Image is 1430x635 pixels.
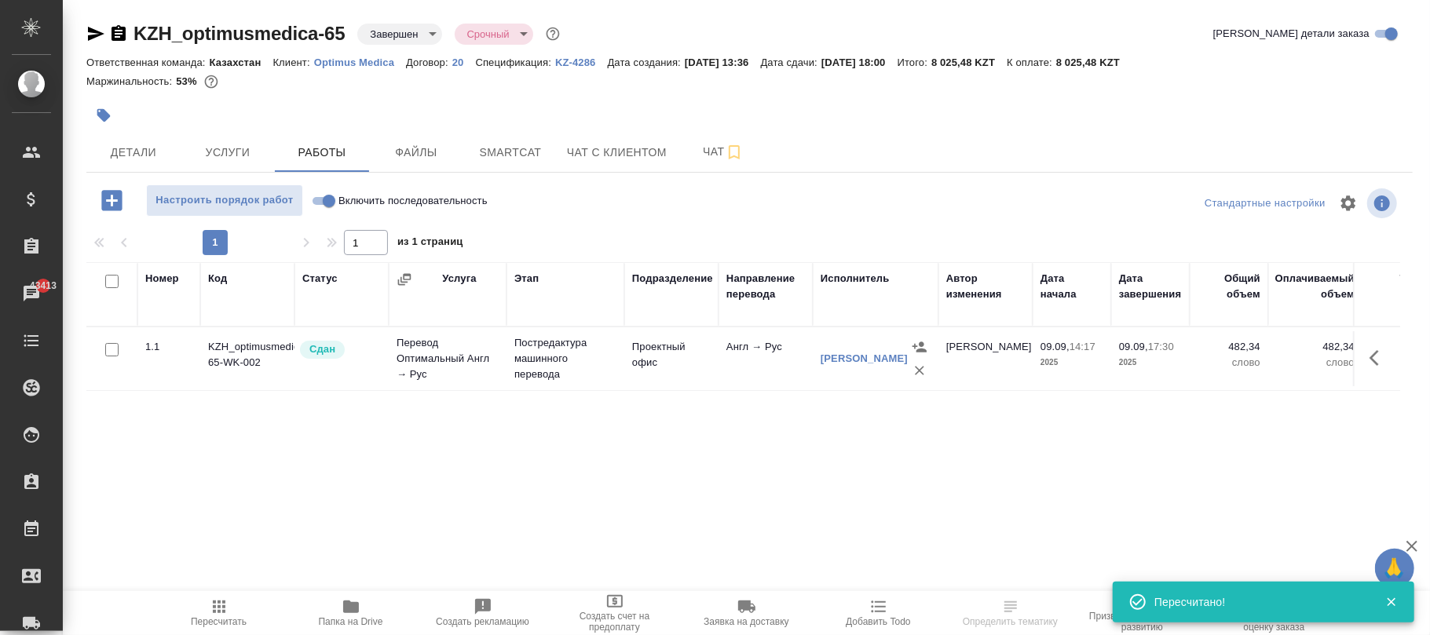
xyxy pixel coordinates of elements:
[473,143,548,162] span: Smartcat
[681,591,813,635] button: Заявка на доставку
[624,331,719,386] td: Проектный офис
[846,616,910,627] span: Добавить Todo
[319,616,383,627] span: Папка на Drive
[96,143,171,162] span: Детали
[357,24,441,45] div: Завершен
[86,24,105,43] button: Скопировать ссылку для ЯМессенджера
[314,57,406,68] p: Optimus Medica
[208,271,227,286] div: Код
[389,327,507,390] td: Перевод Оптимальный Англ → Рус
[514,335,616,382] p: Постредактура машинного перевода
[1056,57,1132,68] p: 8 025,48 KZT
[1119,341,1148,352] p: 09.09,
[1154,594,1362,610] div: Пересчитано!
[476,57,555,68] p: Спецификация:
[285,591,417,635] button: Папка на Drive
[821,352,908,364] a: [PERSON_NAME]
[686,142,761,162] span: Чат
[338,193,488,209] span: Включить последовательность
[813,591,945,635] button: Добавить Todo
[1040,271,1103,302] div: Дата начала
[86,75,176,87] p: Маржинальность:
[945,591,1077,635] button: Определить тематику
[549,591,681,635] button: Создать счет на предоплату
[146,184,303,217] button: Настроить порядок работ
[821,271,890,286] div: Исполнитель
[908,335,931,359] button: Назначить
[1367,188,1400,218] span: Посмотреть информацию
[20,278,66,294] span: 43413
[938,331,1033,386] td: [PERSON_NAME]
[379,143,454,162] span: Файлы
[931,57,1007,68] p: 8 025,48 KZT
[685,57,761,68] p: [DATE] 13:36
[417,591,549,635] button: Создать рекламацию
[176,75,200,87] p: 53%
[109,24,128,43] button: Скопировать ссылку
[555,57,608,68] p: KZ-4286
[567,143,667,162] span: Чат с клиентом
[898,57,931,68] p: Итого:
[946,271,1025,302] div: Автор изменения
[463,27,514,41] button: Срочный
[963,616,1058,627] span: Определить тематику
[436,616,529,627] span: Создать рекламацию
[555,55,608,68] a: KZ-4286
[90,184,133,217] button: Добавить работу
[1201,192,1329,216] div: split button
[86,57,210,68] p: Ответственная команда:
[145,271,179,286] div: Номер
[1119,355,1182,370] p: 2025
[1375,595,1407,609] button: Закрыть
[201,71,221,92] button: 520.93 RUB;
[4,274,59,313] a: 43413
[86,98,121,133] button: Добавить тэг
[1148,341,1174,352] p: 17:30
[1198,339,1260,355] p: 482,34
[608,57,685,68] p: Дата создания:
[1077,591,1209,635] button: Призвать менеджера по развитию
[1070,341,1095,352] p: 14:17
[558,611,671,633] span: Создать счет на предоплату
[761,57,821,68] p: Дата сдачи:
[514,271,539,286] div: Этап
[1086,611,1199,633] span: Призвать менеджера по развитию
[726,271,805,302] div: Направление перевода
[1276,355,1355,370] p: слово
[1375,549,1414,588] button: 🙏
[153,591,285,635] button: Пересчитать
[1198,355,1260,370] p: слово
[632,271,713,286] div: Подразделение
[1040,355,1103,370] p: 2025
[719,331,813,386] td: Англ → Рус
[397,272,412,287] button: Сгруппировать
[190,143,265,162] span: Услуги
[442,271,476,286] div: Услуга
[210,57,273,68] p: Казахстан
[455,24,533,45] div: Завершен
[1119,271,1182,302] div: Дата завершения
[397,232,463,255] span: из 1 страниц
[309,341,335,357] p: Сдан
[452,57,476,68] p: 20
[284,143,360,162] span: Работы
[200,331,294,386] td: KZH_optimusmedica-65-WK-002
[133,23,345,44] a: KZH_optimusmedica-65
[302,271,338,286] div: Статус
[1213,26,1370,42] span: [PERSON_NAME] детали заказа
[155,192,294,210] span: Настроить порядок работ
[1198,271,1260,302] div: Общий объем
[1007,57,1056,68] p: К оплате:
[1275,271,1355,302] div: Оплачиваемый объем
[314,55,406,68] a: Optimus Medica
[1381,552,1408,585] span: 🙏
[1276,339,1355,355] p: 482,34
[191,616,247,627] span: Пересчитать
[725,143,744,162] svg: Подписаться
[1329,184,1367,222] span: Настроить таблицу
[543,24,563,44] button: Доп статусы указывают на важность/срочность заказа
[1360,339,1398,377] button: Здесь прячутся важные кнопки
[145,339,192,355] div: 1.1
[406,57,452,68] p: Договор:
[272,57,313,68] p: Клиент:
